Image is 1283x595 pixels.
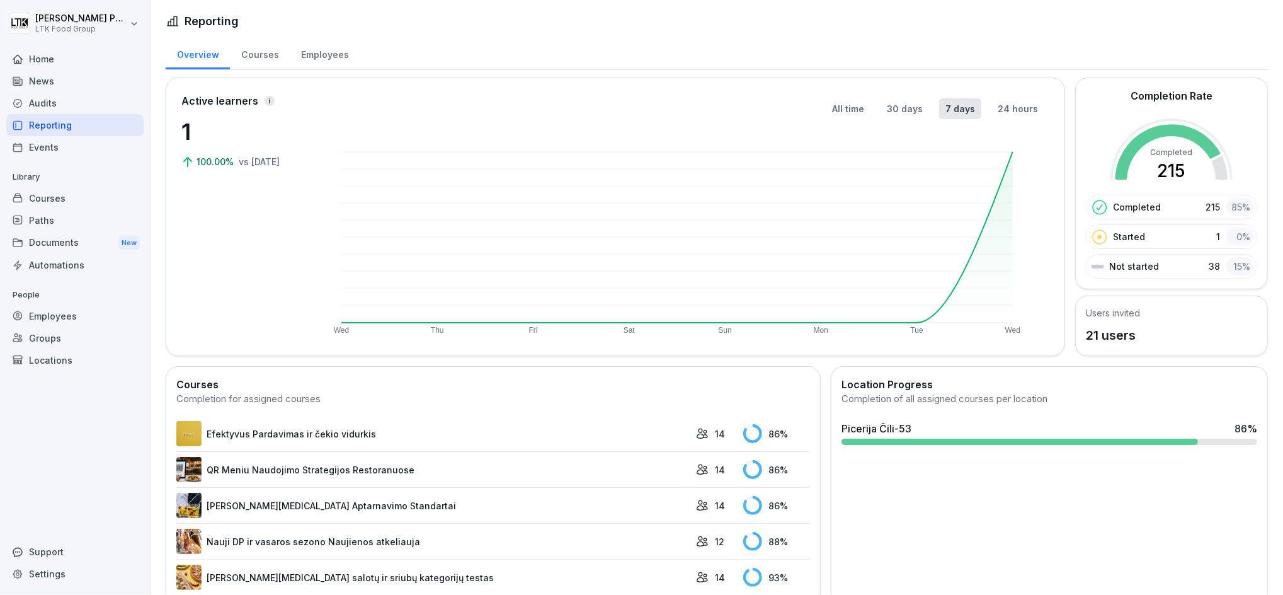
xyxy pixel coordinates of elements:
text: Mon [814,326,828,335]
div: 15 % [1226,257,1254,275]
p: vs [DATE] [239,155,280,168]
text: Wed [1005,326,1020,335]
a: QR Meniu Naudojimo Strategijos Restoranuose [176,457,690,482]
a: Courses [230,37,290,69]
button: 30 days [881,98,929,119]
a: Nauji DP ir vasaros sezono Naujienos atkeliauja [176,529,690,554]
a: Events [6,136,144,158]
p: 215 [1206,200,1220,214]
a: Audits [6,92,144,114]
a: Overview [166,37,230,69]
text: Wed [334,326,349,335]
p: LTK Food Group [35,25,127,33]
p: 14 [715,499,725,512]
a: DocumentsNew [6,231,144,255]
text: Sun [718,326,731,335]
p: 21 users [1086,326,1140,345]
a: Reporting [6,114,144,136]
div: Completion for assigned courses [176,392,810,407]
p: Active learners [181,93,258,108]
h2: Completion Rate [1131,88,1212,103]
img: i32ivo17vr8ipzoc40eewowb.png [176,421,202,446]
button: 24 hours [991,98,1044,119]
a: [PERSON_NAME][MEDICAL_DATA] Aptarnavimo Standartai [176,493,690,518]
p: [PERSON_NAME] Patalauskaitė [35,13,127,24]
div: 93 % [743,568,811,587]
div: Completion of all assigned courses per location [841,392,1257,407]
a: Employees [290,37,360,69]
a: Picerija Čili-5386% [836,416,1262,450]
p: 100.00% [197,155,236,168]
button: 7 days [939,98,981,119]
a: Groups [6,327,144,349]
a: Employees [6,305,144,327]
p: 1 [181,115,307,149]
h2: Courses [176,377,810,392]
p: People [6,285,144,305]
img: zldzehtp7ktap1mwmoqmhhoz.png [176,457,202,482]
p: 38 [1209,260,1220,273]
p: 12 [715,535,724,548]
div: 86 % [743,424,811,443]
div: 86 % [1235,421,1257,436]
a: News [6,70,144,92]
div: 88 % [743,532,811,551]
a: Efektyvus Pardavimas ir čekio vidurkis [176,421,690,446]
text: Tue [910,326,923,335]
p: 14 [715,427,725,441]
div: 85 % [1226,198,1254,216]
p: Started [1113,230,1145,243]
text: Sat [624,326,636,335]
img: r6wzbpj60dgtzxj6tcfj9nqf.png [176,565,202,590]
a: Settings [6,563,144,585]
div: 86 % [743,460,811,479]
a: Locations [6,349,144,371]
p: Not started [1109,260,1159,273]
button: All time [826,98,870,119]
h5: Users invited [1086,306,1140,320]
p: 14 [715,463,725,477]
div: 86 % [743,496,811,515]
h2: Location Progress [841,377,1257,392]
p: Completed [1113,200,1161,214]
img: dej6gjdqwpq2b0keal1yif6b.png [176,493,202,518]
img: u49ee7h6de0efkuueawfgupt.png [176,529,202,554]
div: Support [6,541,144,563]
a: Automations [6,254,144,276]
h1: Reporting [185,13,239,30]
p: 1 [1216,230,1220,243]
p: Library [6,167,144,187]
p: 14 [715,571,725,584]
div: Picerija Čili-53 [841,421,911,436]
a: [PERSON_NAME][MEDICAL_DATA] salotų ir sriubų kategorijų testas [176,565,690,590]
text: Thu [431,326,444,335]
a: Courses [6,187,144,209]
a: Paths [6,209,144,231]
div: New [118,236,140,250]
div: Documents [6,231,144,255]
div: 0 % [1226,228,1254,246]
text: Fri [529,326,538,335]
a: Home [6,48,144,70]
